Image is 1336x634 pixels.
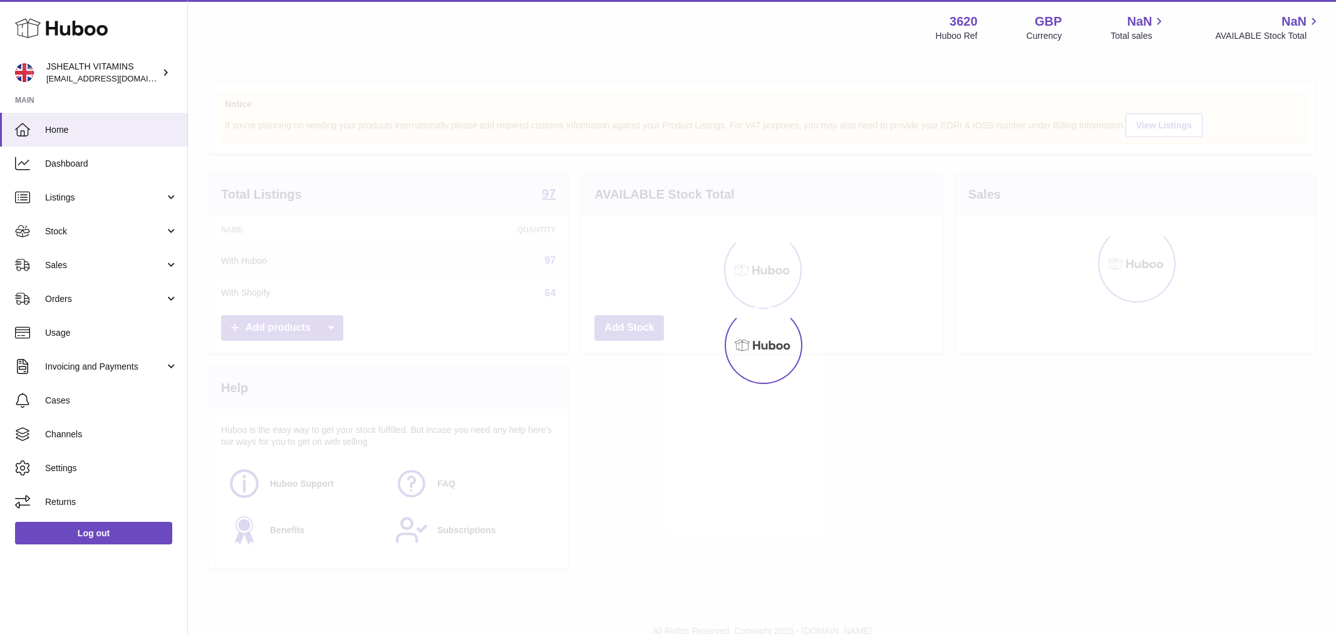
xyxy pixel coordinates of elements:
span: Settings [45,462,178,474]
span: Channels [45,429,178,440]
div: JSHEALTH VITAMINS [46,61,159,85]
span: Home [45,124,178,136]
img: internalAdmin-3620@internal.huboo.com [15,63,34,82]
span: Listings [45,192,165,204]
div: Huboo Ref [936,30,978,42]
span: [EMAIL_ADDRESS][DOMAIN_NAME] [46,73,184,83]
span: Usage [45,327,178,339]
span: NaN [1127,13,1152,30]
strong: 3620 [950,13,978,30]
a: NaN AVAILABLE Stock Total [1215,13,1321,42]
span: Total sales [1111,30,1166,42]
a: NaN Total sales [1111,13,1166,42]
span: Invoicing and Payments [45,361,165,373]
span: Sales [45,259,165,271]
span: Dashboard [45,158,178,170]
span: Cases [45,395,178,407]
span: Returns [45,496,178,508]
span: Stock [45,226,165,237]
span: NaN [1282,13,1307,30]
span: AVAILABLE Stock Total [1215,30,1321,42]
span: Orders [45,293,165,305]
strong: GBP [1035,13,1062,30]
a: Log out [15,522,172,544]
div: Currency [1027,30,1062,42]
